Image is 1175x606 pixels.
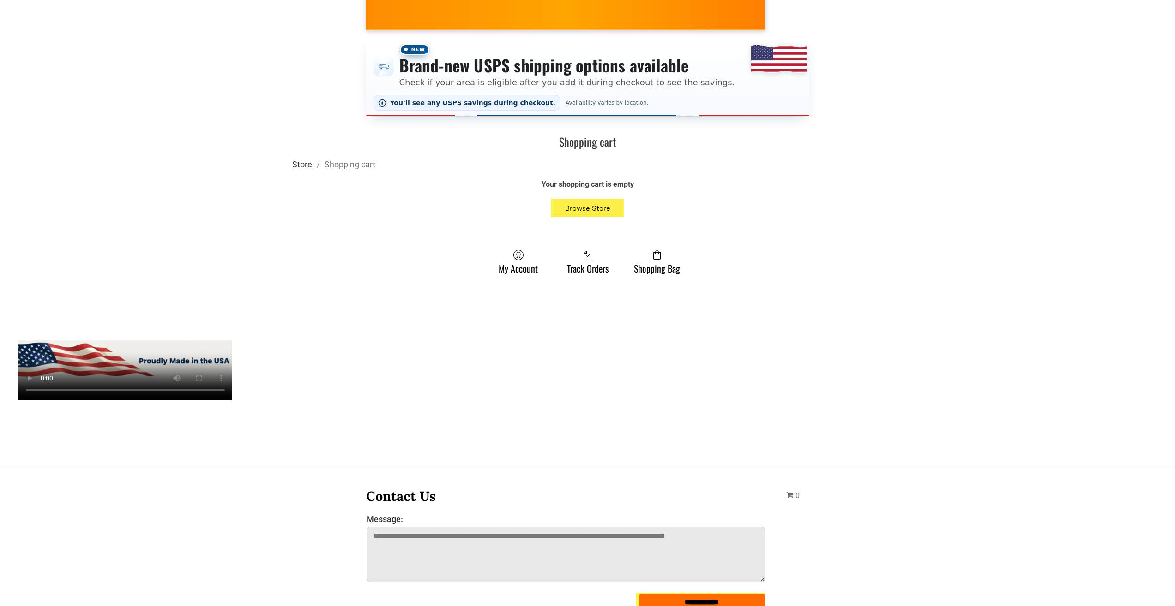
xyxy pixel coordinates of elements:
[390,99,556,107] span: You’ll see any USPS savings during checkout.
[292,135,883,149] h1: Shopping cart
[494,250,542,274] a: My Account
[399,55,735,76] h3: Brand-new USPS shipping options available
[366,38,809,116] div: Shipping options announcement
[312,160,325,169] span: /
[551,199,624,217] button: Browse Store
[565,204,610,213] span: Browse Store
[708,5,712,18] span: •
[325,160,375,169] a: Shopping cart
[367,514,765,524] label: Message:
[564,100,650,106] span: Availability varies by location.
[629,250,685,274] a: Shopping Bag
[366,487,766,505] h3: Contact Us
[292,160,312,169] a: Store
[503,2,684,17] span: [PERSON_NAME] MARKET
[562,250,613,274] a: Track Orders
[399,44,430,55] span: New
[795,491,800,500] span: 0
[292,159,883,170] div: Breadcrumbs
[399,76,735,89] p: Check if your area is eligible after you add it during checkout to see the savings.
[422,179,754,190] div: Your shopping cart is empty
